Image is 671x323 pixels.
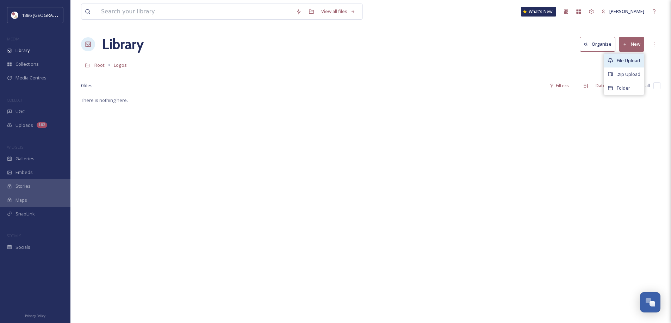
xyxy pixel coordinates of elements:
span: Library [15,47,30,54]
a: Privacy Policy [25,311,45,319]
span: [PERSON_NAME] [609,8,644,14]
span: 0 file s [81,82,93,89]
span: SOCIALS [7,233,21,238]
span: COLLECT [7,97,22,103]
span: Media Centres [15,75,46,81]
span: There is nothing here. [81,97,128,103]
span: Galleries [15,155,35,162]
span: Stories [15,183,31,189]
a: View all files [318,5,359,18]
span: Collections [15,61,39,67]
a: What's New [521,7,556,17]
a: Library [102,34,144,55]
span: Privacy Policy [25,314,45,318]
div: Date Created [592,79,628,92]
button: New [619,37,644,51]
button: Open Chat [640,292,660,312]
div: Filters [546,79,572,92]
span: File Upload [617,57,640,64]
input: Search your library [98,4,292,19]
span: Socials [15,244,30,251]
span: Embeds [15,169,33,176]
a: Organise [580,37,619,51]
a: [PERSON_NAME] [598,5,648,18]
span: Folder [617,85,630,91]
span: Uploads [15,122,33,129]
span: SnapLink [15,211,35,217]
span: Maps [15,197,27,204]
img: logos.png [11,12,18,19]
span: Logos [114,62,127,68]
span: Root [94,62,105,68]
span: UGC [15,108,25,115]
a: Root [94,61,105,69]
span: .zip Upload [617,71,640,78]
button: Organise [580,37,615,51]
a: Logos [114,61,127,69]
span: MEDIA [7,36,19,41]
div: 182 [37,122,47,128]
span: 1886 [GEOGRAPHIC_DATA] [22,12,77,18]
span: WIDGETS [7,144,23,150]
